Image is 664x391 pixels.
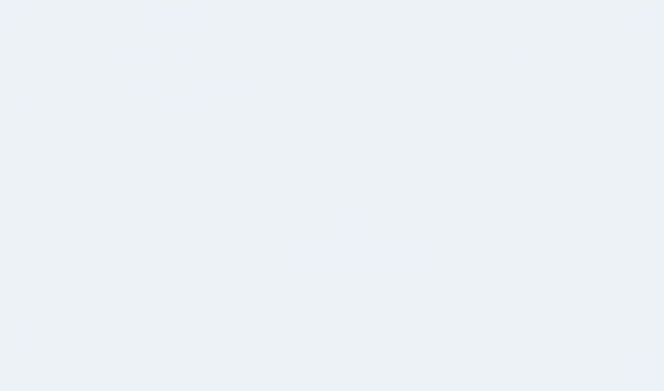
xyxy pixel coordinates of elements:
a: Upgrade Now [158,7,205,19]
h5: PRO TIP [278,240,434,247]
a: Active0 [124,85,156,95]
span: 0 [244,86,255,94]
img: settings-grey.png [577,89,583,95]
span: 0 [144,86,156,94]
img: search-grey-6.png [576,49,582,55]
span: 13 days. [79,7,122,19]
a: My Account [580,3,652,24]
span: Drip Campaigns [124,40,200,48]
p: Content that has at least 2,000 words receives on average 20% more clicks [278,250,434,271]
p: Your trial ends in Upgrade now to continue. [79,7,149,19]
span: Drive traffic on autopilot [124,53,200,63]
img: menu.png [19,46,27,53]
a: Drafts0 [168,85,199,95]
span: 0 [187,86,199,94]
img: Missinglettr [8,6,64,20]
a: Completed0 [211,85,256,95]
